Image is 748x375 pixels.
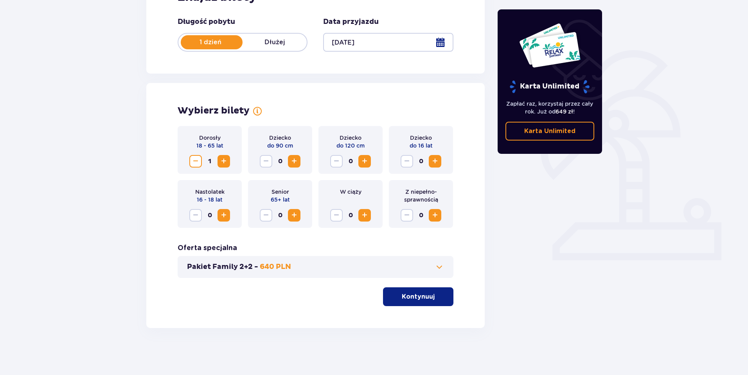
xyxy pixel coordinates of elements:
[410,134,432,142] p: Dziecko
[203,209,216,222] span: 0
[330,155,343,168] button: Decrease
[556,108,573,115] span: 649 zł
[178,38,243,47] p: 1 dzień
[274,155,286,168] span: 0
[187,262,444,272] button: Pakiet Family 2+2 -640 PLN
[330,209,343,222] button: Decrease
[218,209,230,222] button: Increase
[203,155,216,168] span: 1
[505,100,595,115] p: Zapłać raz, korzystaj przez cały rok. Już od !
[178,105,250,117] p: Wybierz bilety
[260,209,272,222] button: Decrease
[274,209,286,222] span: 0
[415,209,427,222] span: 0
[395,188,447,204] p: Z niepełno­sprawnością
[243,38,307,47] p: Dłużej
[344,209,357,222] span: 0
[415,155,427,168] span: 0
[401,155,413,168] button: Decrease
[288,209,300,222] button: Increase
[358,155,371,168] button: Increase
[199,134,221,142] p: Dorosły
[429,155,441,168] button: Increase
[402,292,435,301] p: Kontynuuj
[429,209,441,222] button: Increase
[271,196,290,204] p: 65+ lat
[195,188,225,196] p: Nastolatek
[197,196,223,204] p: 16 - 18 lat
[178,17,235,27] p: Długość pobytu
[336,142,365,150] p: do 120 cm
[383,287,453,306] button: Kontynuuj
[272,188,289,196] p: Senior
[267,142,293,150] p: do 90 cm
[505,122,595,141] a: Karta Unlimited
[189,155,202,168] button: Decrease
[178,243,237,253] p: Oferta specjalna
[260,155,272,168] button: Decrease
[344,155,357,168] span: 0
[260,262,291,272] p: 640 PLN
[187,262,258,272] p: Pakiet Family 2+2 -
[189,209,202,222] button: Decrease
[340,134,361,142] p: Dziecko
[323,17,379,27] p: Data przyjazdu
[218,155,230,168] button: Increase
[358,209,371,222] button: Increase
[509,80,590,94] p: Karta Unlimited
[288,155,300,168] button: Increase
[196,142,223,150] p: 18 - 65 lat
[410,142,433,150] p: do 16 lat
[524,127,575,135] p: Karta Unlimited
[401,209,413,222] button: Decrease
[340,188,361,196] p: W ciąży
[269,134,291,142] p: Dziecko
